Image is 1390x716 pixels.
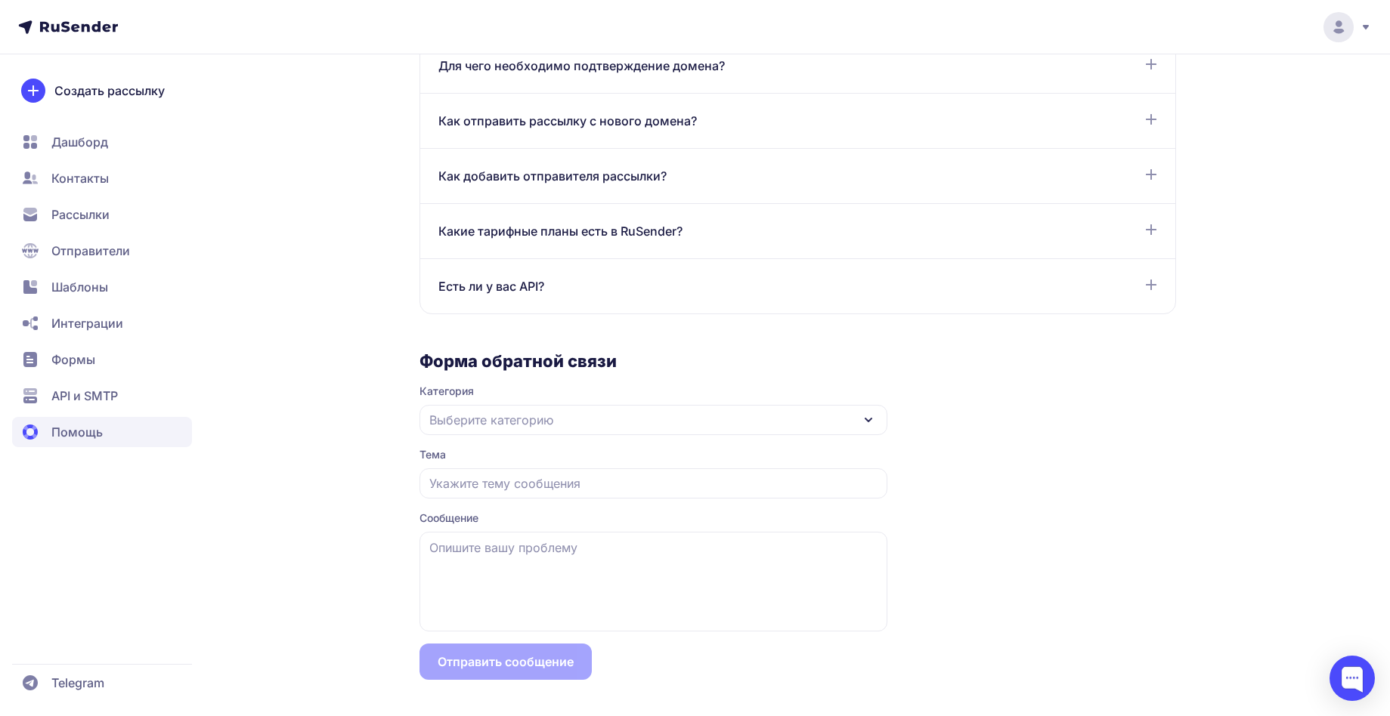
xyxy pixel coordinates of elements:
[51,242,130,260] span: Отправители
[429,411,553,429] span: Выберите категорию
[438,112,697,130] span: Как отправить рассылку с нового домена?
[438,277,544,295] span: Есть ли у вас API?
[438,57,725,75] span: Для чего необходимо подтверждение домена?
[419,511,887,526] label: Сообщение
[51,387,118,405] span: API и SMTP
[51,423,103,441] span: Помощь
[51,278,108,296] span: Шаблоны
[51,205,110,224] span: Рассылки
[438,222,683,240] span: Какие тарифные планы есть в RuSender?
[54,82,165,100] span: Создать рассылку
[419,384,887,399] span: Категория
[438,167,667,185] span: Как добавить отправителя рассылки?
[12,668,192,698] a: Telegram
[51,674,104,692] span: Telegram
[419,447,446,462] label: Тема
[419,350,887,372] h3: Форма обратной связи
[51,314,123,332] span: Интеграции
[51,133,108,151] span: Дашборд
[51,169,109,187] span: Контакты
[419,468,887,498] input: Укажите тему сообщения
[51,350,95,369] span: Формы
